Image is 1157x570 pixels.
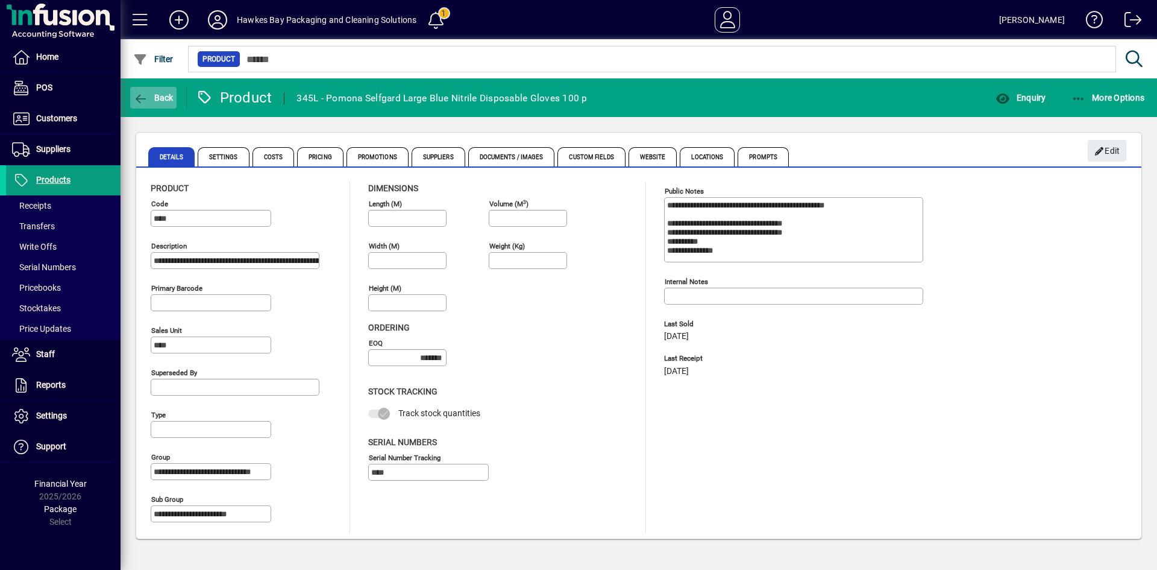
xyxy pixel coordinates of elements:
[121,87,187,109] app-page-header-button: Back
[6,432,121,462] a: Support
[468,147,555,166] span: Documents / Images
[34,479,87,489] span: Financial Year
[369,339,383,347] mat-label: EOQ
[1088,140,1126,162] button: Edit
[664,367,689,376] span: [DATE]
[198,9,237,31] button: Profile
[665,277,708,286] mat-label: Internal Notes
[148,147,195,166] span: Details
[368,323,410,332] span: Ordering
[151,326,182,335] mat-label: Sales unit
[664,355,845,363] span: Last Receipt
[1115,2,1142,42] a: Logout
[6,135,121,165] a: Suppliers
[130,87,177,109] button: Back
[151,200,168,208] mat-label: Code
[664,320,845,328] span: Last Sold
[198,147,249,166] span: Settings
[151,284,202,293] mat-label: Primary barcode
[36,411,67,420] span: Settings
[369,200,402,208] mat-label: Length (m)
[664,332,689,341] span: [DATE]
[6,216,121,236] a: Transfers
[202,53,235,65] span: Product
[6,195,121,216] a: Receipts
[151,495,183,504] mat-label: Sub group
[1068,87,1148,109] button: More Options
[996,93,1046,103] span: Enquiry
[999,10,1065,30] div: [PERSON_NAME]
[6,401,121,431] a: Settings
[629,147,677,166] span: Website
[196,88,272,107] div: Product
[346,147,409,166] span: Promotions
[398,408,480,418] span: Track stock quantities
[130,48,177,70] button: Filter
[151,411,166,419] mat-label: Type
[12,242,57,252] span: Write Offs
[36,113,77,123] span: Customers
[237,10,417,30] div: Hawkes Bay Packaging and Cleaning Solutions
[6,257,121,277] a: Serial Numbers
[489,242,525,250] mat-label: Weight (Kg)
[297,147,343,166] span: Pricing
[151,242,187,250] mat-label: Description
[6,370,121,401] a: Reports
[12,303,61,313] span: Stocktakes
[296,89,587,108] div: 345L - Pomona Selfgard Large Blue Nitrile Disposable Gloves 100 p
[12,201,51,211] span: Receipts
[12,283,61,293] span: Pricebooks
[12,324,71,334] span: Price Updates
[36,380,66,390] span: Reports
[151,453,170,461] mat-label: Group
[6,318,121,339] a: Price Updates
[1071,93,1145,103] span: More Options
[36,442,66,451] span: Support
[1077,2,1103,42] a: Knowledge Base
[1094,141,1120,161] span: Edit
[368,183,418,193] span: Dimensions
[36,144,71,154] span: Suppliers
[368,437,437,447] span: Serial Numbers
[36,52,58,62] span: Home
[12,221,55,231] span: Transfers
[6,277,121,298] a: Pricebooks
[133,54,174,64] span: Filter
[489,200,528,208] mat-label: Volume (m )
[412,147,465,166] span: Suppliers
[36,175,71,185] span: Products
[368,387,437,396] span: Stock Tracking
[680,147,735,166] span: Locations
[44,504,77,514] span: Package
[665,187,704,195] mat-label: Public Notes
[36,83,52,92] span: POS
[6,236,121,257] a: Write Offs
[133,93,174,103] span: Back
[557,147,625,166] span: Custom Fields
[369,453,441,461] mat-label: Serial Number tracking
[160,9,198,31] button: Add
[12,262,76,272] span: Serial Numbers
[151,369,197,377] mat-label: Superseded by
[36,349,55,359] span: Staff
[523,198,526,204] sup: 3
[6,42,121,72] a: Home
[151,183,189,193] span: Product
[6,73,121,103] a: POS
[738,147,789,166] span: Prompts
[252,147,295,166] span: Costs
[369,242,400,250] mat-label: Width (m)
[369,284,401,293] mat-label: Height (m)
[6,340,121,370] a: Staff
[6,104,121,134] a: Customers
[992,87,1049,109] button: Enquiry
[6,298,121,318] a: Stocktakes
